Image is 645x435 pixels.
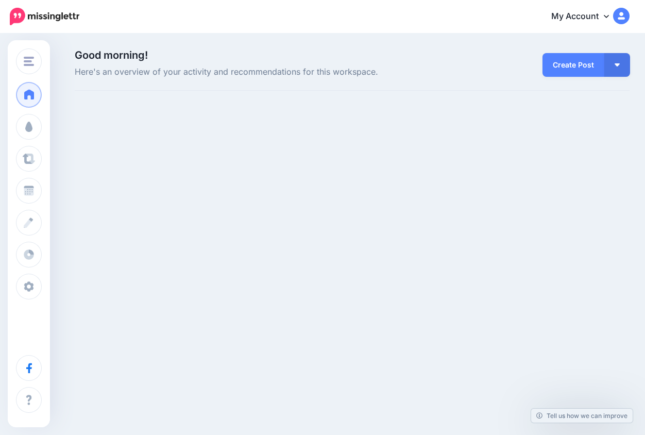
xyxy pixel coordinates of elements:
[542,53,604,77] a: Create Post
[75,49,148,61] span: Good morning!
[615,63,620,66] img: arrow-down-white.png
[541,4,630,29] a: My Account
[75,65,439,79] span: Here's an overview of your activity and recommendations for this workspace.
[10,8,79,25] img: Missinglettr
[531,409,633,423] a: Tell us how we can improve
[24,57,34,66] img: menu.png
